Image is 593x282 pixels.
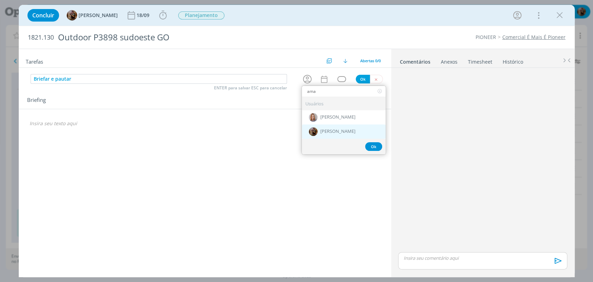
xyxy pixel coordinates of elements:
a: Timesheet [468,55,493,65]
div: dialog [19,5,575,277]
input: Buscar usuários [302,87,386,96]
span: Abertas 0/0 [360,58,381,63]
a: Comentários [400,55,431,65]
span: ENTER para salvar ESC para cancelar [214,85,287,91]
button: Concluir [27,9,59,22]
button: Ok [356,75,370,83]
span: Tarefas [26,57,43,65]
a: Histórico [502,55,524,65]
button: Ok [365,142,382,151]
button: Planejamento [178,11,225,20]
span: Briefing [27,97,46,106]
img: A [309,113,318,122]
button: A[PERSON_NAME] [67,10,118,21]
img: A [309,127,318,136]
span: Planejamento [178,11,224,19]
span: [PERSON_NAME] [320,115,355,120]
img: arrow-down.svg [343,59,347,63]
div: Usuários [302,97,386,110]
div: 18/09 [137,13,151,18]
a: PIONEER [476,34,496,40]
div: Anexos [441,58,458,65]
div: Outdoor P3898 sudoeste GO [55,29,339,46]
img: A [67,10,77,21]
span: Concluir [32,13,54,18]
span: [PERSON_NAME] [320,129,355,135]
span: 1821.130 [28,34,54,41]
span: [PERSON_NAME] [79,13,118,18]
a: Comercial É Mais É Pioneer [502,34,566,40]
